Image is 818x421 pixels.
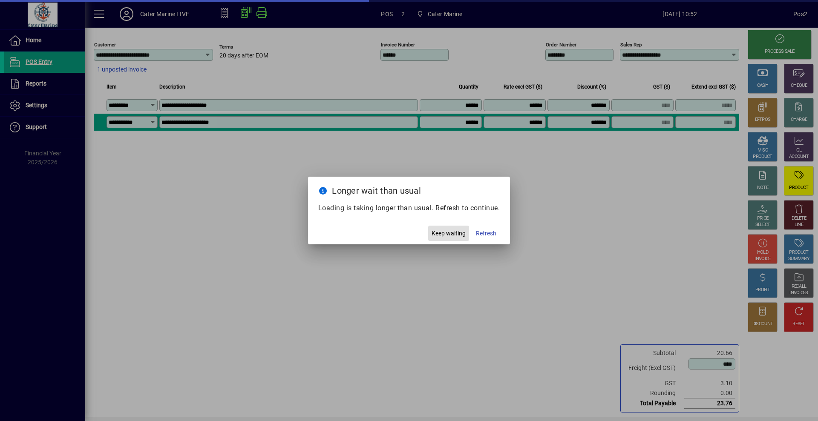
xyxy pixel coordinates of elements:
[432,229,466,238] span: Keep waiting
[332,186,421,196] span: Longer wait than usual
[318,203,500,213] p: Loading is taking longer than usual. Refresh to continue.
[476,229,496,238] span: Refresh
[472,226,500,241] button: Refresh
[428,226,469,241] button: Keep waiting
